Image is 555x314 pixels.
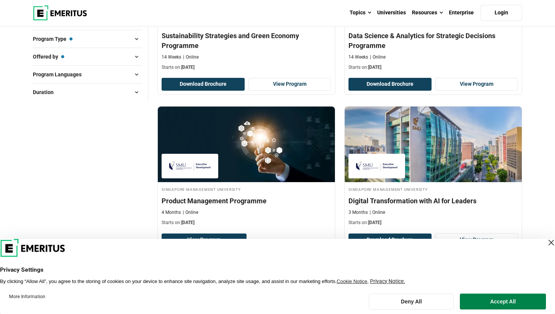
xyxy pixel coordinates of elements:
[162,196,331,206] h4: Product Management Programme
[162,209,181,216] p: 4 Months
[162,64,331,71] p: Starts on:
[33,70,88,79] span: Program Languages
[183,54,199,60] p: Online
[158,107,335,230] a: Product Design and Innovation Course by Singapore Management University - September 30, 2025 Sing...
[348,196,518,206] h4: Digital Transformation with AI for Leaders
[248,78,331,91] a: View Program
[162,234,247,246] a: View Program
[345,107,522,230] a: Digital Transformation Course by Singapore Management University - September 30, 2025 Singapore M...
[348,234,432,246] button: Download Brochure
[162,31,331,50] h4: Sustainability Strategies and Green Economy Programme
[370,209,385,216] p: Online
[33,69,142,80] button: Program Languages
[348,54,368,60] p: 14 Weeks
[348,31,518,50] h4: Data Science & Analytics for Strategic Decisions Programme
[162,78,245,91] button: Download Brochure
[158,107,335,182] img: Product Management Programme | Online Product Design and Innovation Course
[162,186,331,192] h4: Singapore Management University
[165,158,214,175] img: Singapore Management University
[348,78,432,91] button: Download Brochure
[33,88,60,96] span: Duration
[348,186,518,192] h4: Singapore Management University
[435,234,518,246] a: View Program
[33,87,142,98] button: Duration
[370,54,385,60] p: Online
[348,209,368,216] p: 3 Months
[33,53,64,61] span: Offered by
[181,220,194,225] span: [DATE]
[33,33,142,45] button: Program Type
[183,209,198,216] p: Online
[162,220,331,226] p: Starts on:
[352,158,401,175] img: Singapore Management University
[435,78,518,91] a: View Program
[348,220,518,226] p: Starts on:
[345,107,522,182] img: Digital Transformation with AI for Leaders | Online Digital Transformation Course
[368,220,381,225] span: [DATE]
[33,51,142,62] button: Offered by
[368,65,381,70] span: [DATE]
[181,65,194,70] span: [DATE]
[162,54,181,60] p: 14 Weeks
[33,35,72,43] span: Program Type
[481,5,522,21] a: Login
[348,64,518,71] p: Starts on:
